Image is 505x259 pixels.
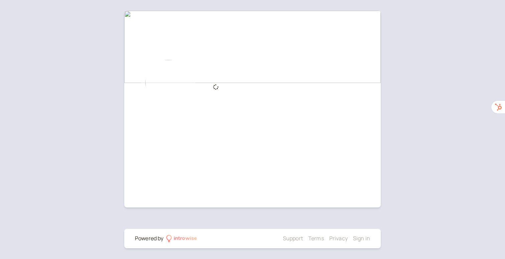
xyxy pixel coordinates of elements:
a: Terms [308,235,324,242]
a: Privacy [329,235,348,242]
div: Powered by [135,234,164,243]
a: Sign in [353,235,370,242]
a: introwise [166,234,197,243]
div: introwise [174,234,197,243]
a: Support [283,235,303,242]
